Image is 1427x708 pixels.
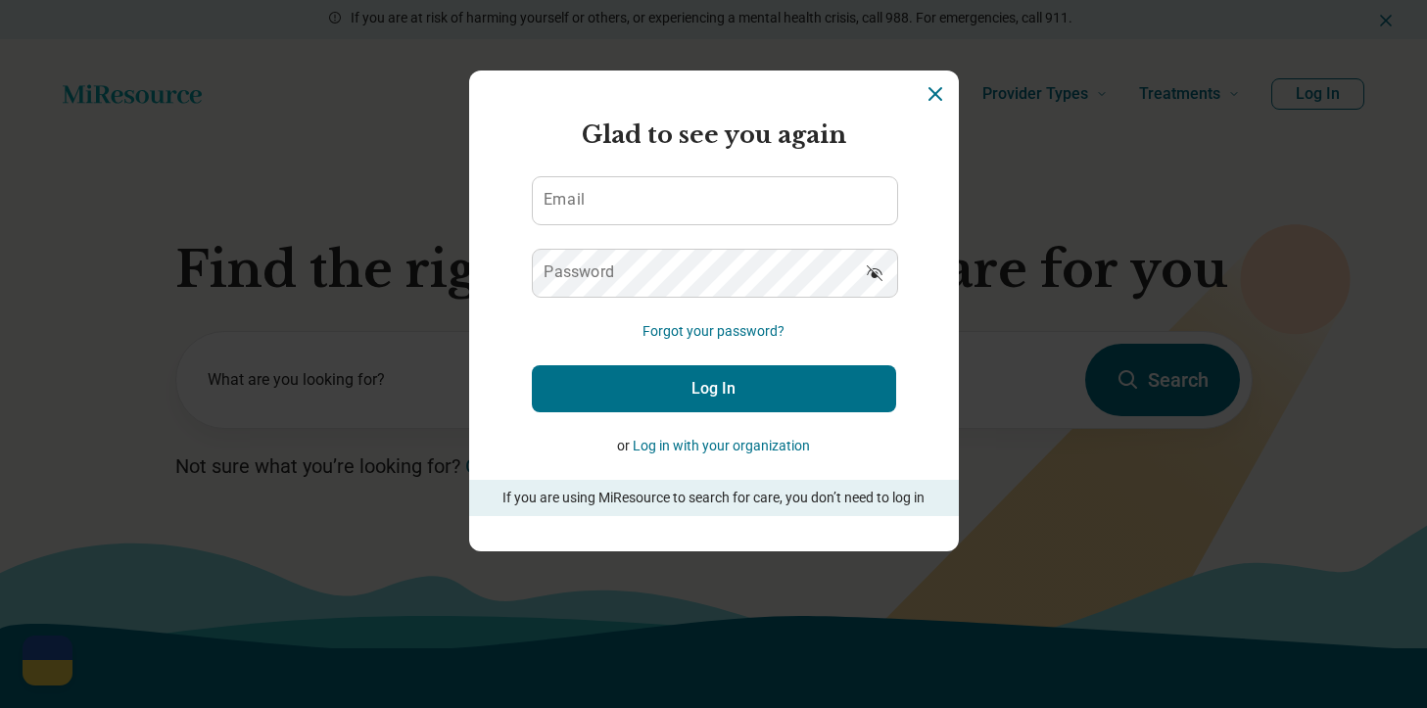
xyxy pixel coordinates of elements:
button: Forgot your password? [642,321,785,342]
button: Show password [853,249,896,296]
section: Login Dialog [469,71,959,551]
button: Log in with your organization [633,436,810,456]
p: If you are using MiResource to search for care, you don’t need to log in [497,488,931,508]
label: Email [544,192,585,208]
p: or [532,436,896,456]
button: Log In [532,365,896,412]
h2: Glad to see you again [532,118,896,153]
label: Password [544,264,614,280]
button: Dismiss [924,82,947,106]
